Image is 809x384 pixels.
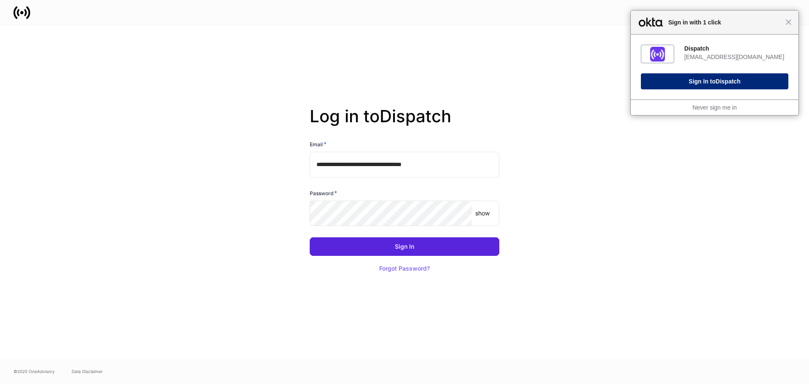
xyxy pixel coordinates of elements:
div: [EMAIL_ADDRESS][DOMAIN_NAME] [684,53,788,61]
button: Forgot Password? [369,259,440,278]
img: fs01jxrofoggULhDH358 [650,47,665,62]
a: Data Disclaimer [72,368,103,375]
h6: Email [310,140,327,148]
span: Sign in with 1 click [664,17,785,27]
h6: Password [310,189,337,197]
p: show [475,209,490,218]
button: Sign In [310,237,499,256]
div: Sign In [395,244,414,250]
span: Dispatch [715,78,740,85]
button: Sign In toDispatch [641,73,788,89]
span: Close [785,19,792,25]
h2: Log in to Dispatch [310,106,499,140]
span: © 2025 OneAdvisory [13,368,55,375]
a: Never sign me in [692,104,737,111]
div: Forgot Password? [379,266,430,271]
div: Dispatch [684,45,788,52]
